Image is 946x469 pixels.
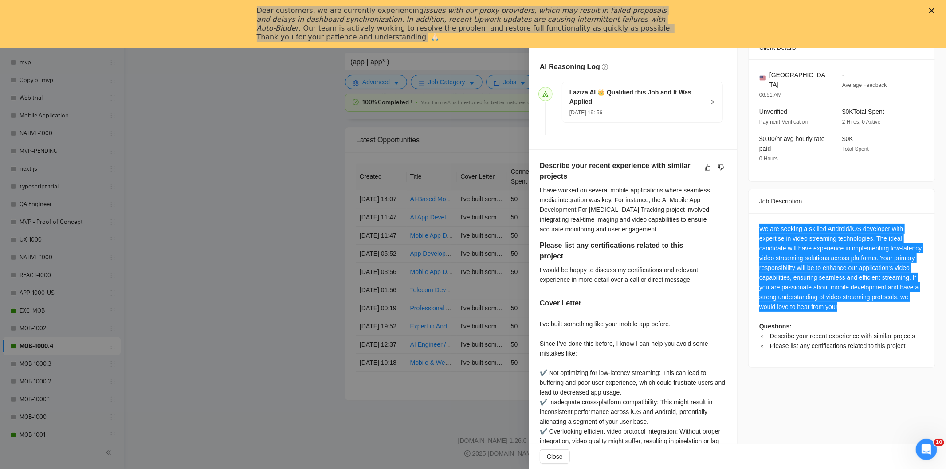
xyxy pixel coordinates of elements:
span: - [842,71,844,78]
span: [GEOGRAPHIC_DATA] [769,70,828,90]
button: like [703,162,713,173]
span: Unverified [759,108,787,115]
span: like [705,164,711,171]
span: dislike [718,164,724,171]
span: $0K Total Spent [842,108,884,115]
span: send [542,91,549,97]
span: Average Feedback [842,82,887,88]
div: I would be happy to discuss my certifications and relevant experience in more detail over a call ... [540,265,726,285]
span: Payment Verification [759,119,808,125]
div: Job Description [759,189,924,213]
div: I have worked on several mobile applications where seamless media integration was key. For instan... [540,185,726,234]
strong: Questions: [759,323,792,330]
div: Close [929,8,938,13]
span: 2 Hires, 0 Active [842,119,881,125]
h5: Cover Letter [540,298,581,309]
h5: Please list any certifications related to this project [540,240,699,262]
span: Total Spent [842,146,869,152]
i: issues with our proxy providers, which may result in failed proposals and delays in dashboard syn... [257,6,667,32]
span: Describe your recent experience with similar projects [770,332,915,340]
div: We are seeking a skilled Android/iOS developer with expertise in video streaming technologies. Th... [759,224,924,351]
span: 0 Hours [759,156,778,162]
h5: Describe your recent experience with similar projects [540,160,699,182]
span: right [710,99,715,105]
span: $0.00/hr avg hourly rate paid [759,135,825,152]
span: Please list any certifications related to this project [770,342,906,349]
h5: AI Reasoning Log [540,62,600,72]
div: Dear customers, we are currently experiencing . Our team is actively working to resolve the probl... [257,6,675,42]
span: question-circle [602,64,608,70]
iframe: Intercom live chat [916,439,937,460]
h5: Laziza AI 👑 Qualified this Job and It Was Applied [569,88,705,106]
span: Close [547,452,563,461]
button: Close [540,449,570,464]
button: dislike [716,162,726,173]
span: [DATE] 19: 56 [569,109,602,116]
span: $0K [842,135,853,142]
span: 06:51 AM [759,92,782,98]
img: 🇺🇸 [760,75,766,81]
span: 10 [934,439,944,446]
